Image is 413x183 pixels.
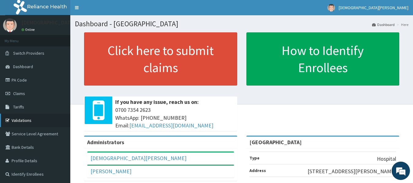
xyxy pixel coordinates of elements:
span: [DEMOGRAPHIC_DATA][PERSON_NAME] [339,5,408,10]
span: Switch Providers [13,50,44,56]
p: Hospital [377,155,396,163]
li: Here [395,22,408,27]
div: Minimize live chat window [100,3,115,18]
p: [DEMOGRAPHIC_DATA][PERSON_NAME] [21,20,116,25]
img: User Image [3,18,17,32]
div: Chat with us now [32,34,103,42]
b: If you have any issue, reach us on: [115,98,199,105]
b: Address [249,168,266,173]
textarea: Type your message and hit 'Enter' [3,120,116,141]
span: 0700 7354 2623 WhatsApp: [PHONE_NUMBER] Email: [115,106,234,130]
a: [EMAIL_ADDRESS][DOMAIN_NAME] [129,122,213,129]
a: Dashboard [372,22,395,27]
span: We're online! [35,53,84,115]
b: Type [249,155,260,161]
a: [DEMOGRAPHIC_DATA][PERSON_NAME] [90,155,186,162]
img: d_794563401_company_1708531726252_794563401 [11,31,25,46]
a: Online [21,27,36,32]
b: Administrators [87,139,124,146]
span: Dashboard [13,64,33,69]
a: [PERSON_NAME] [90,168,131,175]
p: [STREET_ADDRESS][PERSON_NAME] [308,167,396,175]
strong: [GEOGRAPHIC_DATA] [249,139,302,146]
span: Claims [13,91,25,96]
a: How to Identify Enrollees [246,32,400,86]
a: Click here to submit claims [84,32,237,86]
h1: Dashboard - [GEOGRAPHIC_DATA] [75,20,408,28]
img: User Image [327,4,335,12]
span: Tariffs [13,104,24,110]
